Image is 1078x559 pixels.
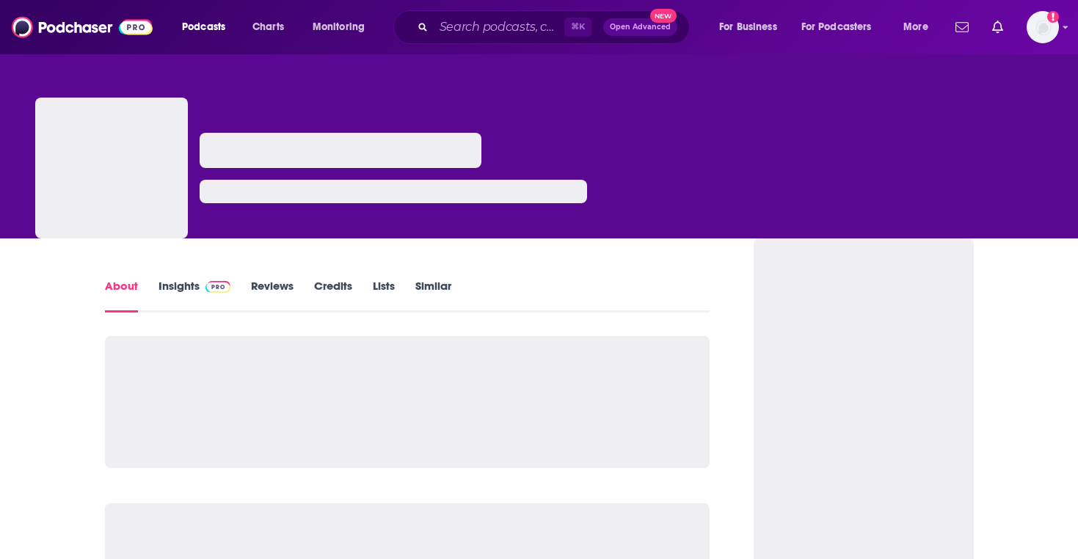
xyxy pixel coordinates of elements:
[1047,11,1059,23] svg: Add a profile image
[159,279,231,313] a: InsightsPodchaser Pro
[950,15,975,40] a: Show notifications dropdown
[415,279,451,313] a: Similar
[313,17,365,37] span: Monitoring
[1027,11,1059,43] button: Show profile menu
[251,279,294,313] a: Reviews
[1027,11,1059,43] img: User Profile
[650,9,677,23] span: New
[792,15,893,39] button: open menu
[302,15,384,39] button: open menu
[12,13,153,41] img: Podchaser - Follow, Share and Rate Podcasts
[719,17,777,37] span: For Business
[603,18,677,36] button: Open AdvancedNew
[986,15,1009,40] a: Show notifications dropdown
[709,15,795,39] button: open menu
[893,15,947,39] button: open menu
[434,15,564,39] input: Search podcasts, credits, & more...
[172,15,244,39] button: open menu
[252,17,284,37] span: Charts
[182,17,225,37] span: Podcasts
[105,279,138,313] a: About
[243,15,293,39] a: Charts
[903,17,928,37] span: More
[373,279,395,313] a: Lists
[407,10,704,44] div: Search podcasts, credits, & more...
[610,23,671,31] span: Open Advanced
[314,279,352,313] a: Credits
[1027,11,1059,43] span: Logged in as thomaskoenig
[205,281,231,293] img: Podchaser Pro
[801,17,872,37] span: For Podcasters
[564,18,591,37] span: ⌘ K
